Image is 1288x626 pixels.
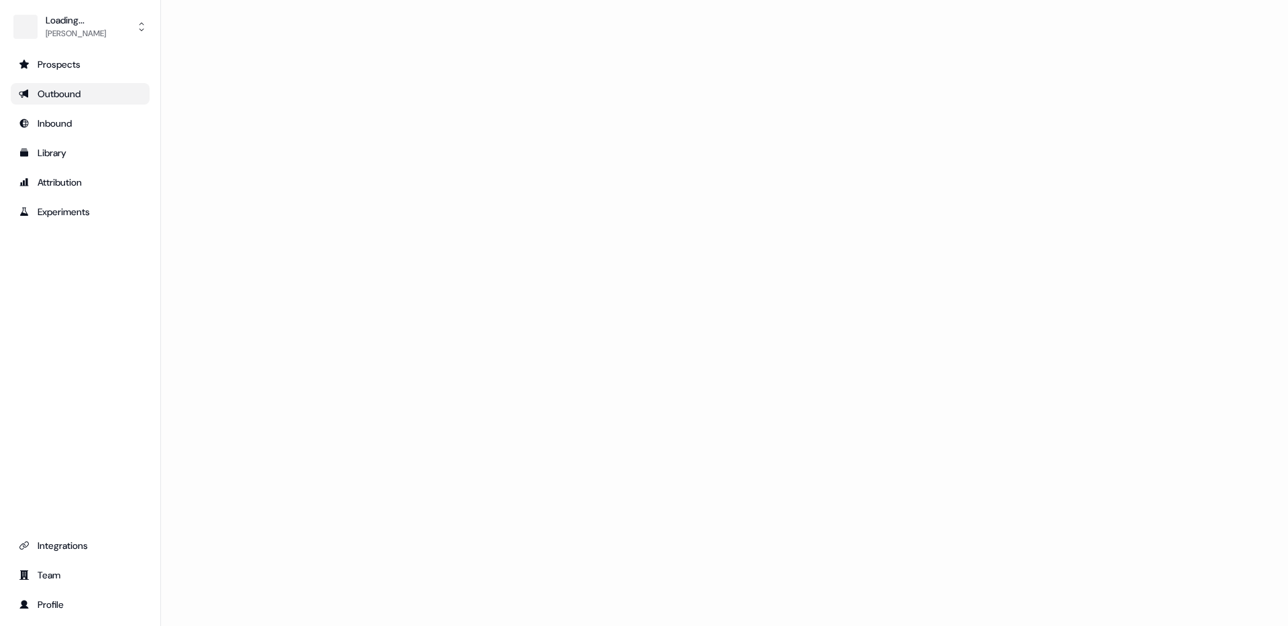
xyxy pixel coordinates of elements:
[11,113,150,134] a: Go to Inbound
[19,87,142,101] div: Outbound
[11,564,150,586] a: Go to team
[19,58,142,71] div: Prospects
[46,13,106,27] div: Loading...
[11,11,150,43] button: Loading...[PERSON_NAME]
[19,117,142,130] div: Inbound
[11,83,150,105] a: Go to outbound experience
[19,146,142,160] div: Library
[11,172,150,193] a: Go to attribution
[11,535,150,556] a: Go to integrations
[11,201,150,223] a: Go to experiments
[11,594,150,615] a: Go to profile
[11,142,150,164] a: Go to templates
[19,539,142,552] div: Integrations
[46,27,106,40] div: [PERSON_NAME]
[19,205,142,218] div: Experiments
[11,54,150,75] a: Go to prospects
[19,598,142,611] div: Profile
[19,176,142,189] div: Attribution
[19,568,142,582] div: Team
